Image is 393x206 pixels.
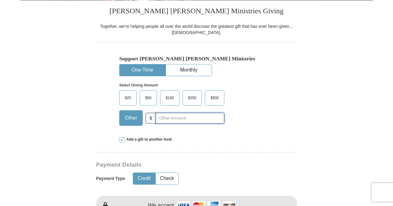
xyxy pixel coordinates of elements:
button: One-Time [120,64,165,76]
h3: [PERSON_NAME] [PERSON_NAME] Ministries Giving [96,0,297,23]
div: Together, we're helping people all over the world discover the greatest gift that has ever been g... [96,23,297,36]
span: $ [146,113,156,124]
span: $500 [207,93,222,103]
button: Credit [133,173,155,184]
h5: Payment Type [96,176,125,181]
span: $100 [163,93,177,103]
button: Monthly [166,64,212,76]
span: Other [122,113,140,123]
span: Add a gift to another fund [124,137,172,142]
button: Check [156,173,178,184]
h5: Support [PERSON_NAME] [PERSON_NAME] Ministries [119,55,274,62]
span: $50 [142,93,154,103]
span: $25 [122,93,134,103]
strong: Select Giving Amount [119,83,158,87]
h3: Payment Details [96,161,254,169]
span: $250 [185,93,200,103]
input: Other Amount [156,113,224,124]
